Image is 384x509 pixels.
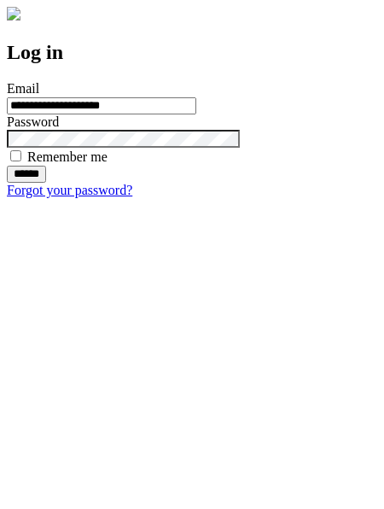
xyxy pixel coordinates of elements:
a: Forgot your password? [7,183,132,197]
h2: Log in [7,41,377,64]
label: Email [7,81,39,96]
label: Password [7,114,59,129]
img: logo-4e3dc11c47720685a147b03b5a06dd966a58ff35d612b21f08c02c0306f2b779.png [7,7,20,20]
label: Remember me [27,149,108,164]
